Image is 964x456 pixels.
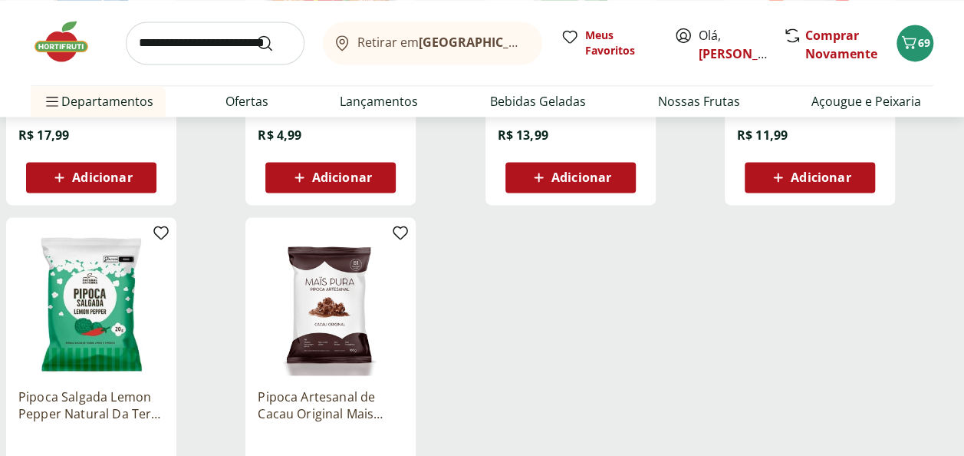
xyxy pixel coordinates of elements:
img: Pipoca Artesanal de Cacau Original Mais Pura 100g [258,230,403,375]
span: Adicionar [72,171,132,183]
span: Olá, [699,26,767,63]
button: Adicionar [265,162,396,193]
a: Bebidas Geladas [490,92,586,111]
span: R$ 13,99 [498,127,548,144]
span: R$ 17,99 [18,127,69,144]
span: Departamentos [43,83,153,120]
img: Pipoca Salgada Lemon Pepper Natural Da Terra 20g [18,230,164,375]
span: Adicionar [551,171,611,183]
a: Lançamentos [340,92,418,111]
span: Adicionar [312,171,372,183]
button: Adicionar [745,162,875,193]
span: R$ 4,99 [258,127,301,144]
button: Menu [43,83,61,120]
a: Meus Favoritos [561,28,656,58]
span: Meus Favoritos [585,28,656,58]
a: [PERSON_NAME] [699,45,798,62]
span: 69 [918,35,930,50]
a: Comprar Novamente [805,27,877,62]
a: Nossas Frutas [657,92,739,111]
button: Retirar em[GEOGRAPHIC_DATA]/[GEOGRAPHIC_DATA] [323,21,542,64]
button: Submit Search [255,34,292,52]
a: Pipoca Artesanal de Cacau Original Mais Pura 100g [258,388,403,421]
span: Retirar em [357,35,527,49]
button: Carrinho [897,25,933,61]
span: Adicionar [791,171,850,183]
b: [GEOGRAPHIC_DATA]/[GEOGRAPHIC_DATA] [419,34,677,51]
span: R$ 11,99 [737,127,788,144]
a: Ofertas [225,92,268,111]
button: Adicionar [26,162,156,193]
input: search [126,21,304,64]
a: Pipoca Salgada Lemon Pepper Natural Da Terra 20g [18,388,164,421]
img: Hortifruti [31,18,107,64]
a: Açougue e Peixaria [811,92,921,111]
button: Adicionar [505,162,636,193]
